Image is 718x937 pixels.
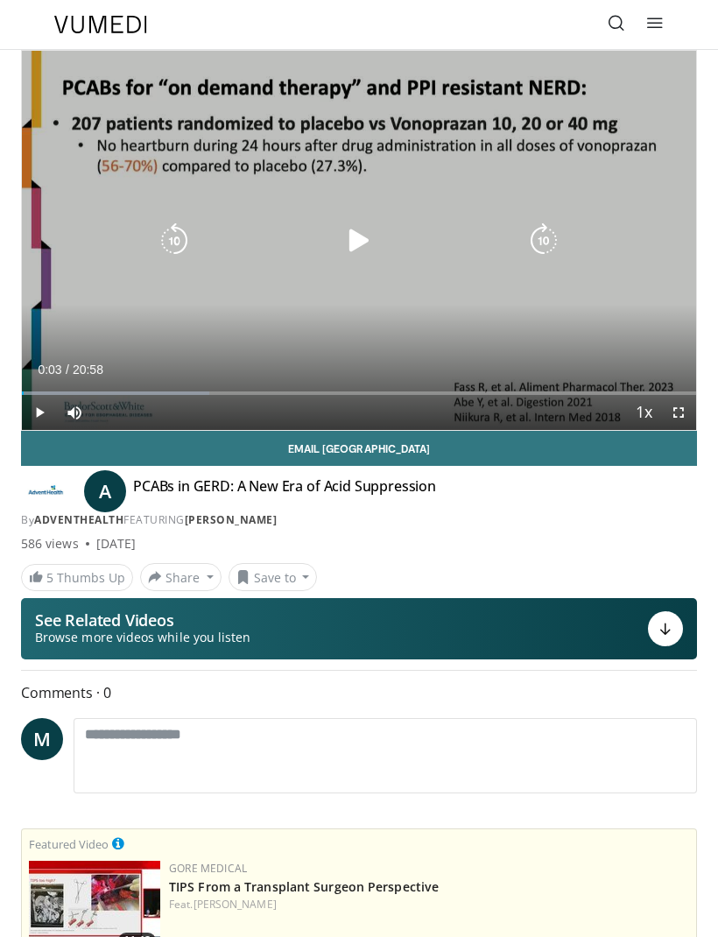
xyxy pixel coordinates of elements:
[21,564,133,591] a: 5 Thumbs Up
[169,861,247,876] a: Gore Medical
[21,535,79,553] span: 586 views
[22,51,696,430] video-js: Video Player
[21,598,697,659] button: See Related Videos Browse more videos while you listen
[57,395,92,430] button: Mute
[626,395,661,430] button: Playback Rate
[35,611,250,629] p: See Related Videos
[21,477,70,505] img: AdventHealth
[21,681,697,704] span: Comments 0
[169,878,439,895] a: TIPS From a Transplant Surgeon Perspective
[194,897,277,912] a: [PERSON_NAME]
[21,431,697,466] a: Email [GEOGRAPHIC_DATA]
[185,512,278,527] a: [PERSON_NAME]
[140,563,222,591] button: Share
[96,535,136,553] div: [DATE]
[35,629,250,646] span: Browse more videos while you listen
[21,512,697,528] div: By FEATURING
[169,897,689,912] div: Feat.
[661,395,696,430] button: Fullscreen
[229,563,318,591] button: Save to
[84,470,126,512] a: A
[21,718,63,760] a: M
[73,363,103,377] span: 20:58
[22,391,696,395] div: Progress Bar
[66,363,69,377] span: /
[54,16,147,33] img: VuMedi Logo
[34,512,123,527] a: AdventHealth
[38,363,61,377] span: 0:03
[29,836,109,852] small: Featured Video
[133,477,436,505] h4: PCABs in GERD: A New Era of Acid Suppression
[22,395,57,430] button: Play
[46,569,53,586] span: 5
